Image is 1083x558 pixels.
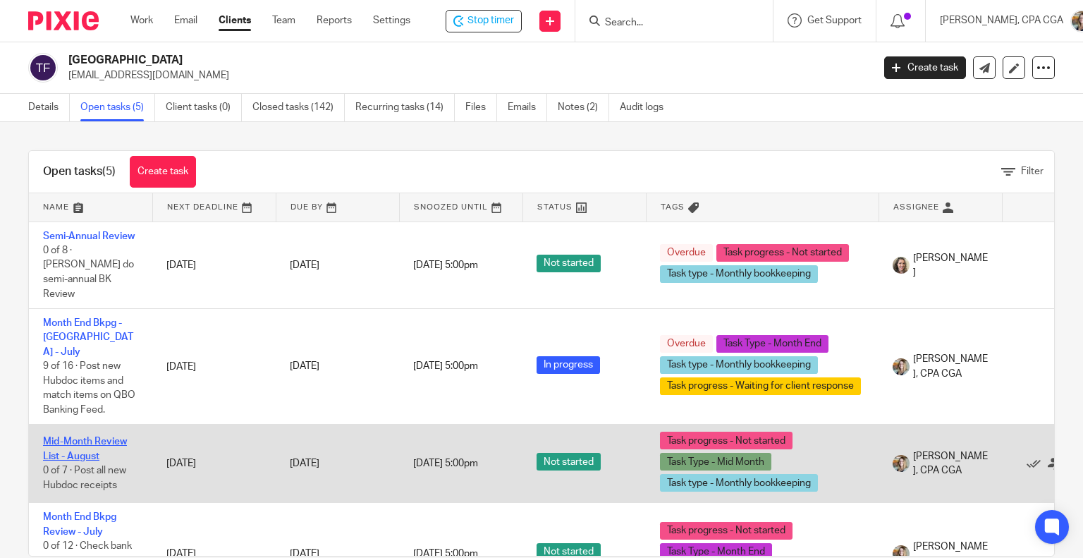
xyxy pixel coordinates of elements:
img: Chrissy%20McGale%20Bio%20Pic%201.jpg [893,455,910,472]
img: Pixie [28,11,99,30]
span: [DATE] [290,362,319,372]
span: [DATE] [290,260,319,270]
span: Task Type - Month End [716,335,828,353]
p: [PERSON_NAME], CPA CGA [940,13,1063,28]
a: Notes (2) [558,94,609,121]
a: Create task [884,56,966,79]
span: Not started [537,255,601,272]
span: [DATE] [290,459,319,468]
a: Create task [130,156,196,188]
span: Snoozed Until [414,203,488,211]
a: Closed tasks (142) [252,94,345,121]
a: Email [174,13,197,28]
a: Work [130,13,153,28]
a: Mark as done [1027,456,1048,471]
span: Overdue [660,244,713,262]
span: In progress [537,356,600,374]
a: Mid-Month Review List - August [43,437,127,461]
img: IMG_7896.JPG [893,257,910,274]
h1: Open tasks [43,164,116,179]
span: Not started [537,453,601,471]
a: Details [28,94,70,121]
span: Task progress - Not started [660,432,793,449]
span: 0 of 7 · Post all new Hubdoc receipts [43,466,126,490]
p: [EMAIL_ADDRESS][DOMAIN_NAME] [68,68,863,83]
span: Task progress - Not started [660,522,793,540]
h2: [GEOGRAPHIC_DATA] [68,53,704,68]
td: [DATE] [152,425,276,503]
span: Status [537,203,573,211]
span: Task type - Monthly bookkeeping [660,474,818,492]
a: Emails [508,94,547,121]
span: Tags [661,203,685,211]
span: Task type - Monthly bookkeeping [660,265,818,283]
a: Open tasks (5) [80,94,155,121]
span: [PERSON_NAME], CPA CGA [913,449,988,478]
a: Team [272,13,295,28]
input: Search [604,17,730,30]
span: 0 of 8 · [PERSON_NAME] do semi-annual BK Review [43,245,134,299]
span: [DATE] 5:00pm [413,459,478,468]
span: (5) [102,166,116,177]
a: Month End Bkpg Review - July [43,512,116,536]
a: Semi-Annual Review [43,231,135,241]
a: Settings [373,13,410,28]
a: Reports [317,13,352,28]
a: Audit logs [620,94,674,121]
img: svg%3E [28,53,58,83]
td: [DATE] [152,222,276,309]
span: [PERSON_NAME] [913,251,988,280]
span: Task progress - Waiting for client response [660,377,861,395]
span: Task type - Monthly bookkeeping [660,356,818,374]
a: Files [465,94,497,121]
img: Chrissy%20McGale%20Bio%20Pic%201.jpg [893,358,910,375]
a: Recurring tasks (14) [355,94,455,121]
span: Filter [1021,166,1044,176]
a: Month End Bkpg - [GEOGRAPHIC_DATA] - July [43,318,133,357]
span: Task progress - Not started [716,244,849,262]
span: [DATE] 5:00pm [413,260,478,270]
span: 9 of 16 · Post new Hubdoc items and match items on QBO Banking Feed. [43,361,135,415]
span: Overdue [660,335,713,353]
td: [DATE] [152,309,276,425]
a: Client tasks (0) [166,94,242,121]
span: [PERSON_NAME], CPA CGA [913,352,988,381]
span: Stop timer [467,13,514,28]
div: Tatlo Road Farm [446,10,522,32]
span: [DATE] 5:00pm [413,362,478,372]
span: Task Type - Mid Month [660,453,771,471]
span: Get Support [807,16,862,25]
a: Clients [219,13,251,28]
